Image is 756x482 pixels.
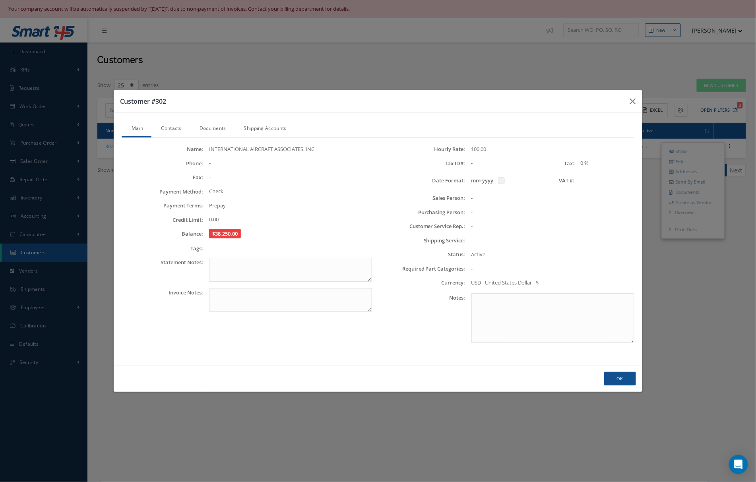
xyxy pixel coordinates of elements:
[203,216,378,224] div: 0.00
[203,159,378,167] div: -
[465,145,640,153] div: 100.00
[378,195,465,201] label: Sales Person:
[378,178,465,184] label: Date Format:
[553,161,575,166] label: Tax:
[604,372,636,386] button: Ok
[471,178,494,184] label: mm-yyyy
[465,209,640,217] div: -
[116,217,203,223] label: Credit Limit:
[378,238,465,244] label: Shipping Service:
[378,252,465,257] label: Status:
[203,188,378,196] div: Check
[203,202,378,210] div: Prepay
[465,251,640,259] div: Active
[378,146,465,152] label: Hourly Rate:
[120,97,623,106] h3: Customer #302
[190,121,234,137] a: Documents
[575,174,640,188] div: -
[465,159,553,167] div: -
[116,231,203,237] label: Balance:
[378,266,465,272] label: Required Part Categories:
[203,174,378,182] div: -
[116,246,203,252] label: Tags:
[575,159,640,167] div: 0 %
[116,259,203,282] label: Statement Notes:
[553,178,575,184] label: VAT #:
[116,146,203,152] label: Name:
[122,121,151,137] a: Main
[203,145,378,153] div: INTERNATIONAL AIRCRAFT ASSOCIATES, INC
[378,280,465,286] label: Currency:
[465,194,640,202] div: -
[378,295,465,343] label: Notes:
[378,161,465,166] label: Tax ID#:
[116,161,203,166] label: Phone:
[234,121,295,137] a: Shipping Accounts
[209,229,241,238] span: $38,250.00
[116,174,203,180] label: Fax:
[378,209,465,215] label: Purchasing Person:
[471,265,473,272] span: -
[465,223,640,230] div: -
[465,237,640,245] div: -
[151,121,190,137] a: Contacts
[378,223,465,229] label: Customer Service Rep.:
[116,290,203,312] label: Invoice Notes:
[116,203,203,209] label: Payment Terms:
[465,279,640,287] div: USD - United States Dollar - $
[116,189,203,195] label: Payment Method:
[729,455,748,474] div: Open Intercom Messenger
